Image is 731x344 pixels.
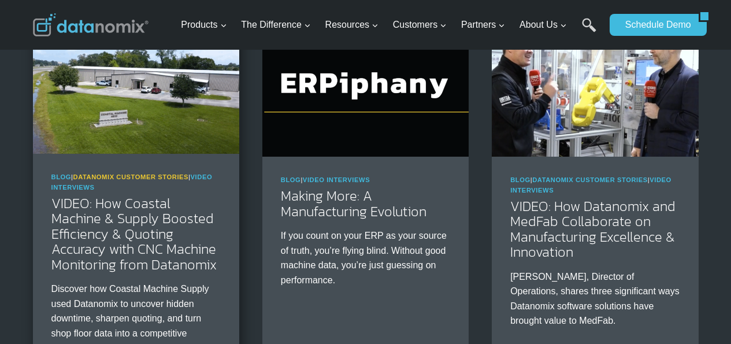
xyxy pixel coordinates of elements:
img: Datanomix [33,13,149,36]
a: Blog [51,173,72,180]
span: About Us [520,17,567,32]
span: Partners [461,17,505,32]
a: VIDEO: How Coastal Machine & Supply Boosted Efficiency & Quoting Accuracy with CNC Machine Monito... [51,193,217,275]
span: | | [510,176,671,194]
span: | [281,176,370,183]
a: Video Interviews [303,176,370,183]
a: Datanomix Customer Stories [73,173,189,180]
span: | | [51,173,213,191]
a: VIDEO: How Datanomix and MedFab Collaborate on Manufacturing Excellence & Innovation [510,196,676,262]
span: Products [181,17,227,32]
nav: Primary Navigation [176,6,604,44]
a: Blog [281,176,301,183]
a: Making More: A Manufacturing Evolution [281,186,426,221]
a: Video Interviews [510,176,671,194]
span: Resources [325,17,379,32]
a: Schedule Demo [610,14,699,36]
a: Blog [510,176,530,183]
span: The Difference [241,17,311,32]
img: Coastal Machine Improves Efficiency & Quotes with Datanomix [33,16,239,153]
p: [PERSON_NAME], Director of Operations, shares three significant ways Datanomix software solutions... [510,269,680,328]
a: Video Interviews [51,173,213,191]
a: Search [582,18,596,44]
img: ERPiphany - The moment you realize your ERP won’t give you the answers you need to make more. [262,19,469,156]
a: Datanomix Customer Stories [532,176,648,183]
span: Customers [393,17,447,32]
img: Medfab Partners on G-Code Cloud Development [492,19,698,156]
p: If you count on your ERP as your source of truth, you’re flying blind. Without good machine data,... [281,228,450,287]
